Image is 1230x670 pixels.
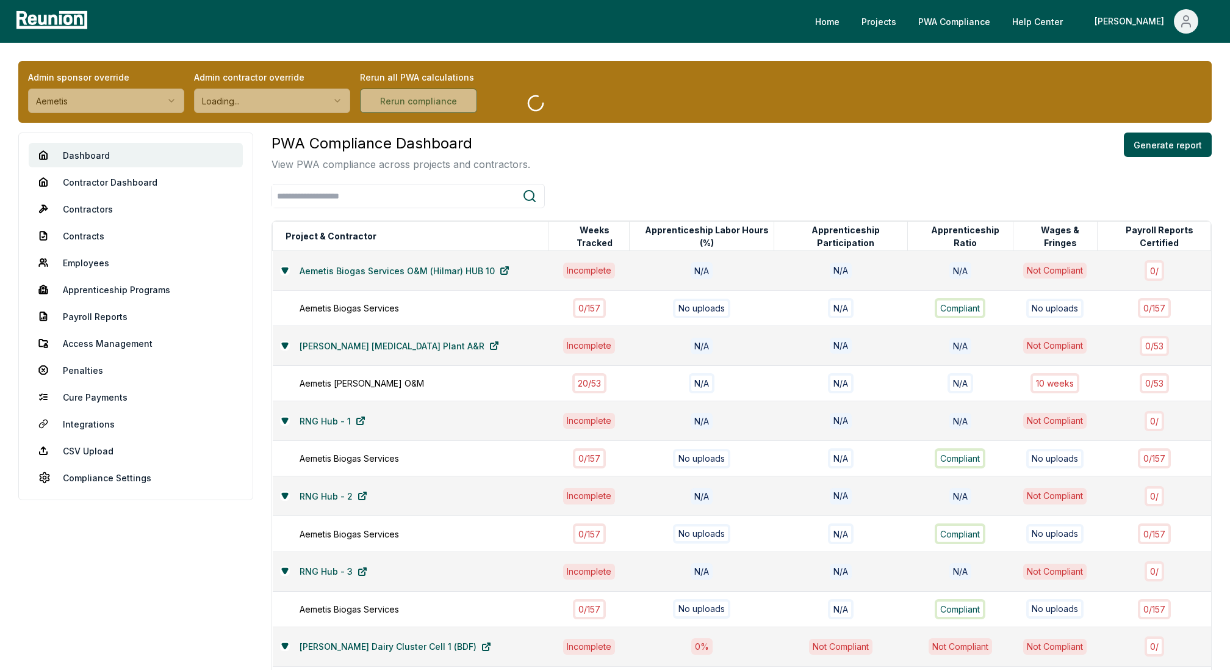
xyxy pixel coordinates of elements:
[830,488,852,504] div: N/A
[563,488,615,504] div: Incomplete
[1026,449,1084,468] div: No uploads
[1108,224,1210,249] button: Payroll Reports Certified
[1023,639,1087,655] div: Not Compliant
[918,224,1012,249] button: Apprenticeship Ratio
[300,377,561,390] div: Aemetis [PERSON_NAME] O&M
[828,298,854,318] div: N/A
[949,488,971,504] div: N/A
[563,263,615,279] div: Incomplete
[1140,373,1169,393] div: 0 / 53
[1026,599,1084,619] div: No uploads
[29,331,243,355] a: Access Management
[272,157,530,172] p: View PWA compliance across projects and contractors.
[300,528,561,541] div: Aemetis Biogas Services
[1138,448,1171,468] div: 0 / 157
[673,449,730,468] div: No uploads
[1138,523,1171,544] div: 0 / 157
[573,448,606,468] div: 0 / 157
[1023,564,1087,580] div: Not Compliant
[29,465,243,490] a: Compliance Settings
[1140,336,1169,356] div: 0 / 53
[673,299,730,318] div: No uploads
[908,9,1000,34] a: PWA Compliance
[828,448,854,468] div: N/A
[640,224,773,249] button: Apprenticeship Labor Hours (%)
[691,638,713,655] div: 0 %
[563,413,615,429] div: Incomplete
[1145,411,1164,431] div: 0 /
[29,385,243,409] a: Cure Payments
[573,298,606,318] div: 0 / 157
[290,333,509,358] a: [PERSON_NAME] [MEDICAL_DATA] Plant A&R
[691,262,713,279] div: N/A
[29,412,243,436] a: Integrations
[1095,9,1169,34] div: [PERSON_NAME]
[300,452,561,465] div: Aemetis Biogas Services
[360,71,516,84] label: Rerun all PWA calculations
[935,298,985,318] div: Compliant
[805,9,849,34] a: Home
[28,71,184,84] label: Admin sponsor override
[272,133,530,155] h3: PWA Compliance Dashboard
[1085,9,1208,34] button: [PERSON_NAME]
[300,302,561,315] div: Aemetis Biogas Services
[949,338,971,354] div: N/A
[830,413,852,429] div: N/A
[194,71,350,84] label: Admin contractor override
[290,635,501,659] a: [PERSON_NAME] Dairy Cluster Cell 1 (BDF)
[935,523,985,544] div: Compliant
[1145,260,1164,280] div: 0 /
[563,564,615,580] div: Incomplete
[563,639,615,655] div: Incomplete
[935,448,985,468] div: Compliant
[1026,299,1084,318] div: No uploads
[290,258,519,283] a: Aemetis Biogas Services O&M (Hilmar) HUB 10
[830,338,852,354] div: N/A
[1023,413,1087,429] div: Not Compliant
[572,373,606,393] div: 20 / 53
[691,563,713,580] div: N/A
[29,439,243,463] a: CSV Upload
[785,224,907,249] button: Apprenticeship Participation
[290,409,375,433] a: RNG Hub - 1
[29,170,243,194] a: Contractor Dashboard
[283,224,379,249] button: Project & Contractor
[29,143,243,167] a: Dashboard
[828,523,854,544] div: N/A
[805,9,1218,34] nav: Main
[691,413,713,429] div: N/A
[290,559,377,584] a: RNG Hub - 3
[1030,373,1079,393] div: 10 week s
[1002,9,1073,34] a: Help Center
[29,224,243,248] a: Contracts
[949,262,971,279] div: N/A
[935,599,985,619] div: Compliant
[1145,486,1164,506] div: 0 /
[949,563,971,580] div: N/A
[929,638,992,655] div: Not Compliant
[1023,263,1087,279] div: Not Compliant
[29,358,243,382] a: Penalties
[830,564,852,580] div: N/A
[1145,561,1164,581] div: 0 /
[300,603,561,616] div: Aemetis Biogas Services
[809,639,872,655] div: Not Compliant
[1026,524,1084,544] div: No uploads
[691,338,713,354] div: N/A
[948,373,973,393] div: N/A
[830,263,852,279] div: N/A
[691,488,713,504] div: N/A
[828,599,854,619] div: N/A
[828,373,854,393] div: N/A
[949,413,971,429] div: N/A
[673,524,730,544] div: No uploads
[1023,488,1087,504] div: Not Compliant
[673,599,730,619] div: No uploads
[1023,338,1087,354] div: Not Compliant
[290,484,377,508] a: RNG Hub - 2
[29,277,243,302] a: Apprenticeship Programs
[29,250,243,275] a: Employees
[1138,599,1171,619] div: 0 / 157
[1145,636,1164,657] div: 0 /
[1138,298,1171,318] div: 0 / 157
